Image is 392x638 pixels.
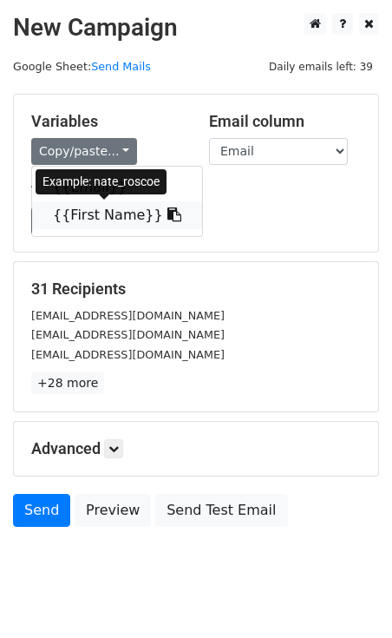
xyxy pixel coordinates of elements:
small: Google Sheet: [13,60,151,73]
h2: New Campaign [13,13,379,43]
a: Send Mails [91,60,151,73]
small: [EMAIL_ADDRESS][DOMAIN_NAME] [31,309,225,322]
a: +28 more [31,372,104,394]
a: {{Email}} [32,174,202,201]
a: Send [13,494,70,527]
h5: Advanced [31,439,361,458]
span: Daily emails left: 39 [263,57,379,76]
iframe: Chat Widget [305,555,392,638]
h5: Variables [31,112,183,131]
div: Example: nate_roscoe [36,169,167,194]
h5: Email column [209,112,361,131]
a: Daily emails left: 39 [263,60,379,73]
h5: 31 Recipients [31,280,361,299]
small: [EMAIL_ADDRESS][DOMAIN_NAME] [31,328,225,341]
small: [EMAIL_ADDRESS][DOMAIN_NAME] [31,348,225,361]
a: Preview [75,494,151,527]
a: {{First Name}} [32,201,202,229]
a: Send Test Email [155,494,287,527]
a: Copy/paste... [31,138,137,165]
